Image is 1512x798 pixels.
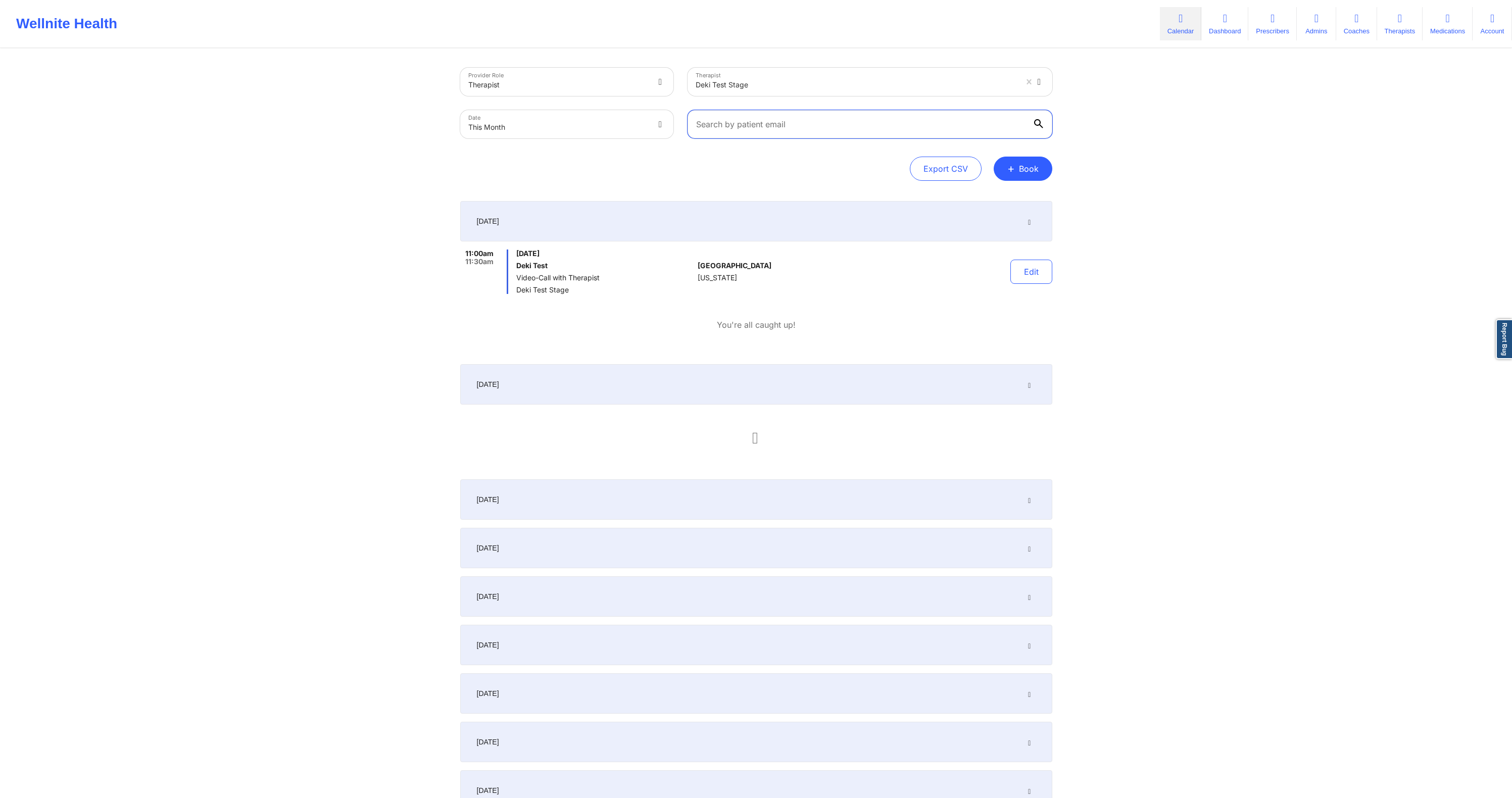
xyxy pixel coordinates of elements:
[516,274,694,282] span: Video-Call with Therapist
[688,110,1052,138] input: Search by patient email
[477,591,499,602] span: [DATE]
[696,74,1017,96] div: Deki Test Stage
[698,274,737,282] span: [US_STATE]
[1201,7,1248,40] a: Dashboard
[1423,7,1473,40] a: Medications
[1496,319,1512,359] a: Report Bug
[516,250,694,258] span: [DATE]
[1297,7,1336,40] a: Admins
[477,543,499,553] span: [DATE]
[1377,7,1423,40] a: Therapists
[477,494,499,505] span: [DATE]
[994,157,1052,181] button: +Book
[698,262,771,270] span: [GEOGRAPHIC_DATA]
[465,250,494,258] span: 11:00am
[477,216,499,226] span: [DATE]
[465,258,494,266] span: 11:30am
[910,157,982,181] button: Export CSV
[477,688,499,699] span: [DATE]
[717,319,796,331] p: You're all caught up!
[477,379,499,389] span: [DATE]
[1160,7,1201,40] a: Calendar
[477,737,499,747] span: [DATE]
[468,74,648,96] div: Therapist
[1248,7,1296,40] a: Prescribers
[516,286,694,294] span: Deki Test Stage
[1010,260,1052,284] button: Edit
[1473,7,1512,40] a: Account
[1007,166,1015,171] span: +
[516,262,694,270] h6: Deki Test
[477,785,499,795] span: [DATE]
[468,116,648,138] div: This Month
[477,640,499,650] span: [DATE]
[1336,7,1377,40] a: Coaches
